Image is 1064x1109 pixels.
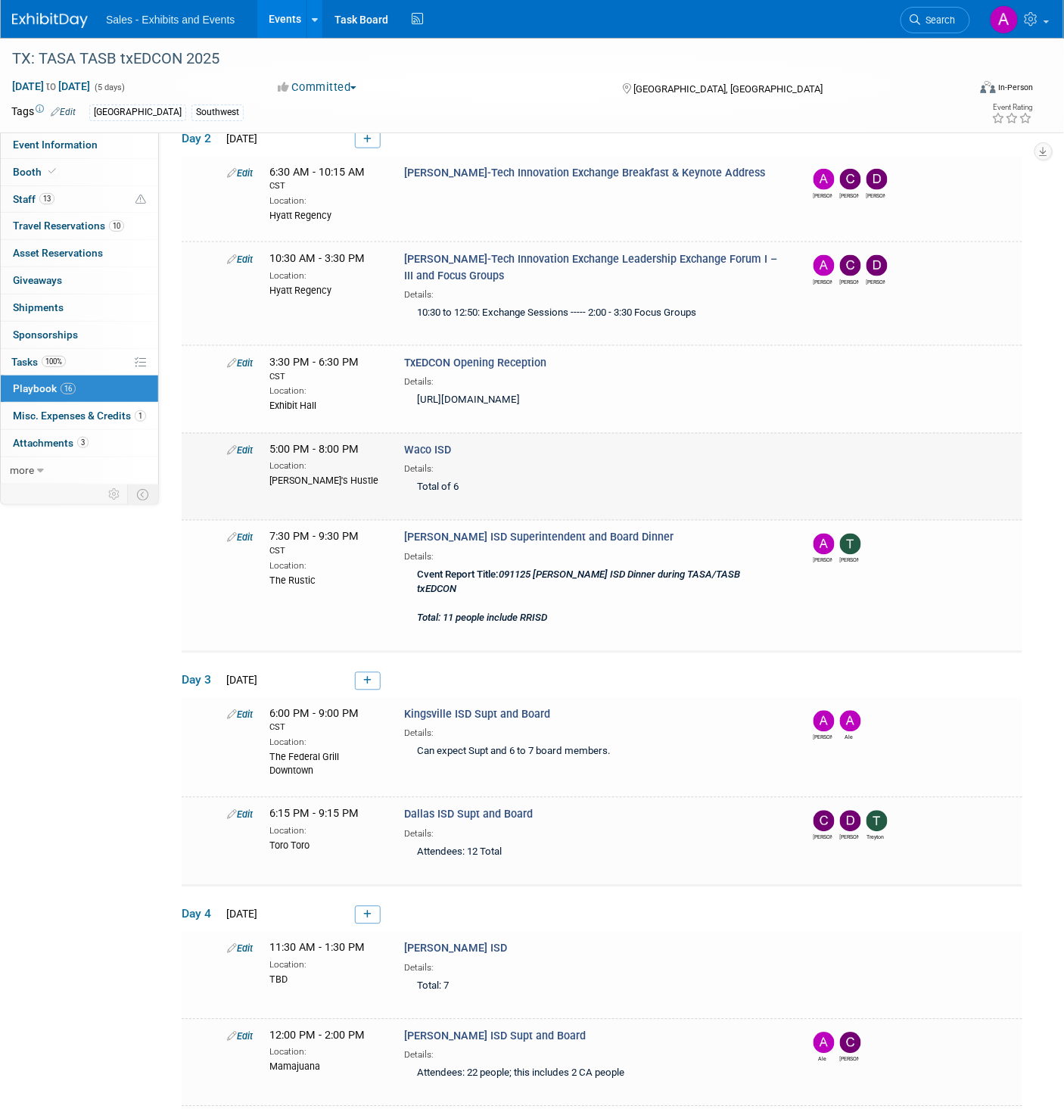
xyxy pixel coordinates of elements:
[11,79,91,93] span: [DATE] [DATE]
[1,132,158,158] a: Event Information
[405,372,788,389] div: Details:
[840,711,861,732] img: Ale Gonzalez
[1,267,158,294] a: Giveaways
[13,193,54,205] span: Staff
[13,247,103,259] span: Asset Reservations
[840,1033,861,1054] img: CLAUDIA Salinas
[42,356,66,367] span: 100%
[405,824,788,841] div: Details:
[269,942,365,955] span: 11:30 AM - 1:30 PM
[1,322,158,348] a: Sponsorships
[814,1054,832,1064] div: Ale Gonzalez
[51,107,76,117] a: Edit
[222,674,257,687] span: [DATE]
[13,166,59,178] span: Booth
[405,389,788,414] div: [URL][DOMAIN_NAME]
[269,383,382,398] div: Location:
[222,132,257,145] span: [DATE]
[227,709,253,721] a: Edit
[135,193,146,207] span: Potential Scheduling Conflict -- at least one attendee is tagged in another overlapping event.
[269,808,359,821] span: 6:15 PM - 9:15 PM
[269,473,382,488] div: [PERSON_NAME]'s Hustle
[227,167,253,179] a: Edit
[227,943,253,955] a: Edit
[405,709,551,721] span: Kingsville ISD Supt and Board
[866,832,885,842] div: Treyton Stender
[13,382,76,394] span: Playbook
[866,169,888,190] img: David Webb
[405,1030,586,1043] span: [PERSON_NAME] ISD Supt and Board
[13,410,146,422] span: Misc. Expenses & Credits
[227,357,253,369] a: Edit
[840,190,859,200] div: CLAUDIA Salinas
[269,531,382,557] span: 7:30 PM - 9:30 PM
[269,166,382,192] span: 6:30 AM - 10:15 AM
[269,252,365,265] span: 10:30 AM - 3:30 PM
[227,532,253,544] a: Edit
[814,555,832,565] div: Albert Martinez
[840,732,859,742] div: Ale Gonzalez
[12,13,88,28] img: ExhibitDay
[269,823,382,838] div: Location:
[7,45,947,73] div: TX: TASA TASB txEDCON 2025
[418,569,741,595] b: Cvent Report Title:
[814,190,832,200] div: Albert Martinez
[990,5,1019,34] img: Albert Martinez
[269,734,382,749] div: Location:
[634,83,823,95] span: [GEOGRAPHIC_DATA], [GEOGRAPHIC_DATA]
[1,457,158,484] a: more
[405,476,788,501] div: Total of 6
[840,811,861,832] img: David Webb
[418,569,741,595] i: 091125 [PERSON_NAME] ISD Dinner during TASA/TASB txEDCON
[1,213,158,239] a: Travel Reservations10
[840,276,859,286] div: CLAUDIA Salinas
[814,1033,835,1054] img: Ale Gonzalez
[269,444,359,456] span: 5:00 PM - 8:00 PM
[840,534,861,555] img: Terri Ballesteros
[135,410,146,422] span: 1
[814,711,835,732] img: Albert Martinez
[269,573,382,588] div: The Rustic
[998,82,1034,93] div: In-Person
[269,192,382,207] div: Location:
[269,957,382,972] div: Location:
[866,190,885,200] div: David Webb
[227,809,253,821] a: Edit
[222,908,257,921] span: [DATE]
[1,159,158,185] a: Booth
[405,942,508,955] span: [PERSON_NAME] ISD
[814,811,835,832] img: CLAUDIA Salinas
[128,484,159,504] td: Toggle Event Tabs
[405,723,788,740] div: Details:
[106,14,235,26] span: Sales - Exhibits and Events
[814,534,835,555] img: Albert Martinez
[901,7,970,33] a: Search
[10,464,34,476] span: more
[44,80,58,92] span: to
[39,193,54,204] span: 13
[182,906,219,923] span: Day 4
[814,832,832,842] div: CLAUDIA Salinas
[13,329,78,341] span: Sponsorships
[269,180,382,192] div: CST
[866,276,885,286] div: David Webb
[814,732,832,742] div: Albert Martinez
[405,459,788,476] div: Details:
[405,167,766,179] span: [PERSON_NAME]-Tech Innovation Exchange Breakfast & Keynote Address
[405,547,788,564] div: Details:
[182,130,219,147] span: Day 2
[269,1059,382,1074] div: Mamajuana
[48,167,56,176] i: Booth reservation complete
[269,356,382,382] span: 3:30 PM - 6:30 PM
[13,220,124,232] span: Travel Reservations
[981,81,996,93] img: Format-Inperson.png
[191,104,244,120] div: Southwest
[405,284,788,301] div: Details:
[840,255,861,276] img: CLAUDIA Salinas
[269,207,382,223] div: Hyatt Regency
[840,169,861,190] img: CLAUDIA Salinas
[1,375,158,402] a: Playbook16
[269,558,382,573] div: Location:
[61,383,76,394] span: 16
[405,1045,788,1062] div: Details:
